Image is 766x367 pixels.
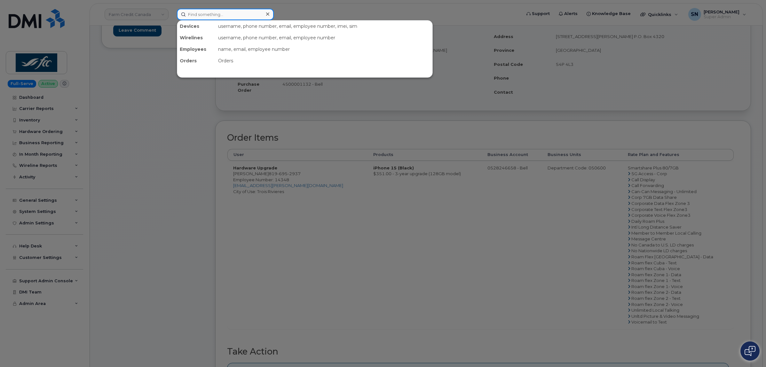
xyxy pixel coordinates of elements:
div: Wirelines [177,32,216,43]
div: Orders [177,55,216,66]
div: name, email, employee number [216,43,432,55]
div: Orders [216,55,432,66]
div: Employees [177,43,216,55]
div: username, phone number, email, employee number, imei, sim [216,20,432,32]
div: username, phone number, email, employee number [216,32,432,43]
div: Devices [177,20,216,32]
input: Find something... [177,9,274,20]
img: Open chat [745,346,755,356]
